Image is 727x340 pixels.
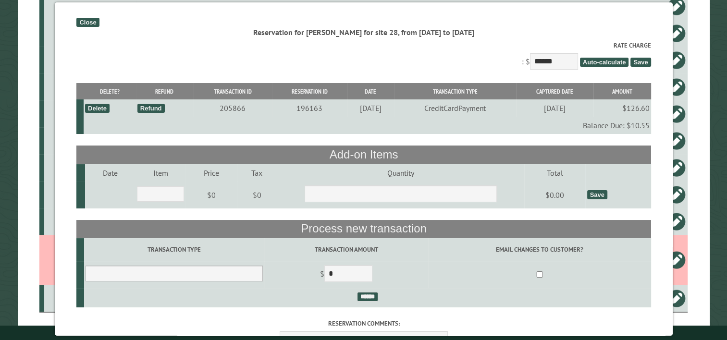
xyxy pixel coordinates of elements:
td: $ [264,261,428,288]
span: Auto-calculate [579,58,628,67]
div: Delete [85,104,110,113]
th: Date [347,83,394,100]
div: Save [587,190,607,199]
div: 15 [48,1,135,11]
div: Close [76,18,99,27]
label: Transaction Type [86,245,263,254]
th: Process new transaction [76,220,651,238]
td: CreditCardPayment [394,99,516,117]
div: 1 [48,163,135,172]
div: [DATE] - [DATE] [138,1,389,11]
td: $0 [237,182,276,208]
th: Transaction Type [394,83,516,100]
div: 39 [48,136,135,146]
td: 196163 [272,99,347,117]
td: $126.60 [593,99,651,117]
div: Reservation for [PERSON_NAME] for site 28, from [DATE] to [DATE] [76,27,651,37]
div: Refund [137,104,164,113]
div: 20 [48,82,135,92]
div: 32 [48,190,135,199]
div: 4 [48,293,135,303]
td: $0 [185,182,237,208]
th: Reservation ID [272,83,347,100]
td: Price [185,164,237,182]
div: 7 [48,217,135,226]
label: Transaction Amount [266,245,426,254]
div: : $ [76,41,651,72]
td: Tax [237,164,276,182]
th: Refund [136,83,193,100]
label: Reservation comments: [76,319,651,328]
td: Balance Due: $10.55 [83,117,651,134]
th: Transaction ID [193,83,272,100]
th: Delete? [83,83,136,100]
div: 44 [48,109,135,119]
div: 18 [48,55,135,65]
label: Rate Charge [76,41,651,50]
td: $0.00 [524,182,585,208]
td: Total [524,164,585,182]
div: 19 [48,28,135,38]
th: Add-on Items [76,146,651,164]
td: [DATE] [347,99,394,117]
td: 205866 [193,99,272,117]
label: Email changes to customer? [430,245,649,254]
td: Date [85,164,136,182]
td: Quantity [276,164,524,182]
span: Save [630,58,651,67]
th: Amount [593,83,651,100]
td: [DATE] [516,99,593,117]
th: Captured Date [516,83,593,100]
td: Item [135,164,185,182]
